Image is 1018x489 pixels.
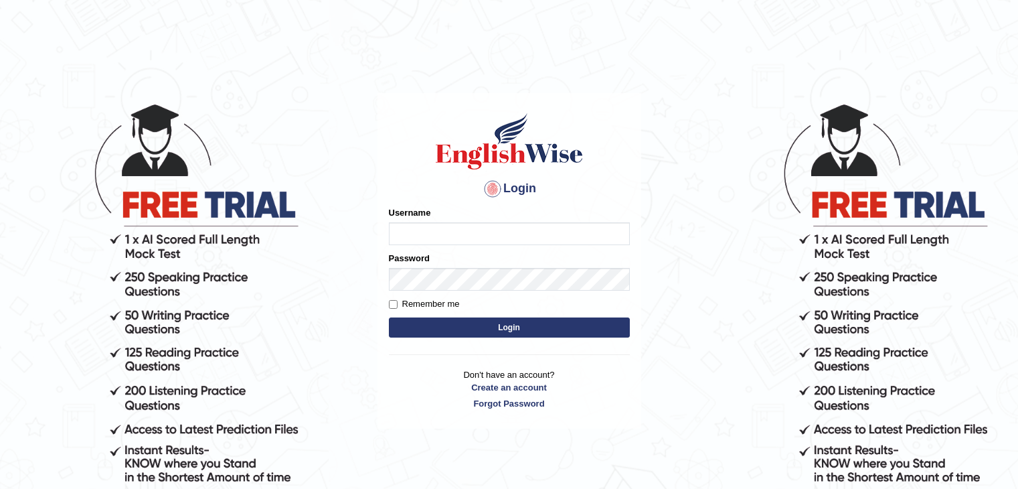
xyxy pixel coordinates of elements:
a: Create an account [389,381,630,394]
h4: Login [389,178,630,200]
input: Remember me [389,300,398,309]
label: Remember me [389,297,460,311]
a: Forgot Password [389,397,630,410]
img: Logo of English Wise sign in for intelligent practice with AI [433,111,586,171]
label: Password [389,252,430,265]
p: Don't have an account? [389,368,630,410]
label: Username [389,206,431,219]
button: Login [389,318,630,338]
